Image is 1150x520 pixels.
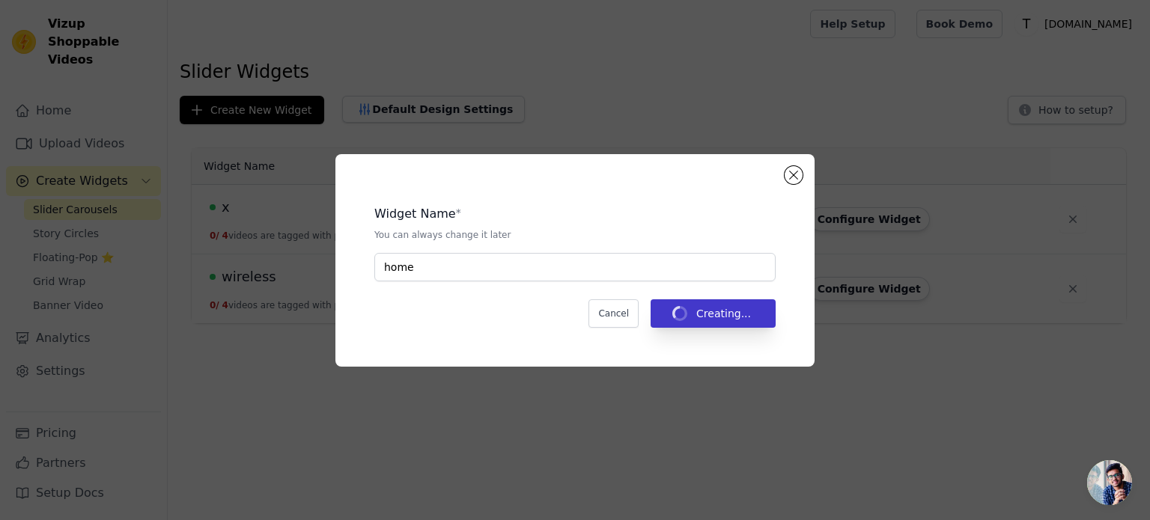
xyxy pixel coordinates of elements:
[374,205,456,223] legend: Widget Name
[1087,460,1132,505] div: Open chat
[785,166,803,184] button: Close modal
[651,299,776,328] button: Creating...
[588,299,639,328] button: Cancel
[374,229,776,241] p: You can always change it later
